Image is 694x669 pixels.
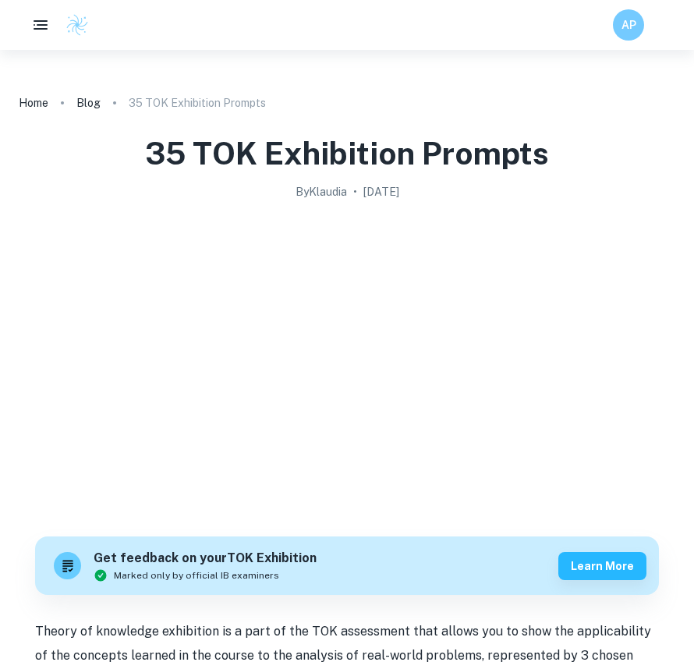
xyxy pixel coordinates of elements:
[613,9,644,41] button: AP
[35,536,659,595] a: Get feedback on yourTOK ExhibitionMarked only by official IB examinersLearn more
[35,207,659,519] img: 35 TOK Exhibition Prompts cover image
[620,16,638,34] h6: AP
[145,133,549,174] h1: 35 TOK Exhibition Prompts
[114,568,279,582] span: Marked only by official IB examiners
[363,183,399,200] h2: [DATE]
[76,92,101,114] a: Blog
[66,13,89,37] img: Clastify logo
[558,552,646,580] button: Learn more
[353,183,357,200] p: •
[56,13,89,37] a: Clastify logo
[129,94,266,111] p: 35 TOK Exhibition Prompts
[19,92,48,114] a: Home
[94,549,317,568] h6: Get feedback on your TOK Exhibition
[296,183,347,200] h2: By Klaudia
